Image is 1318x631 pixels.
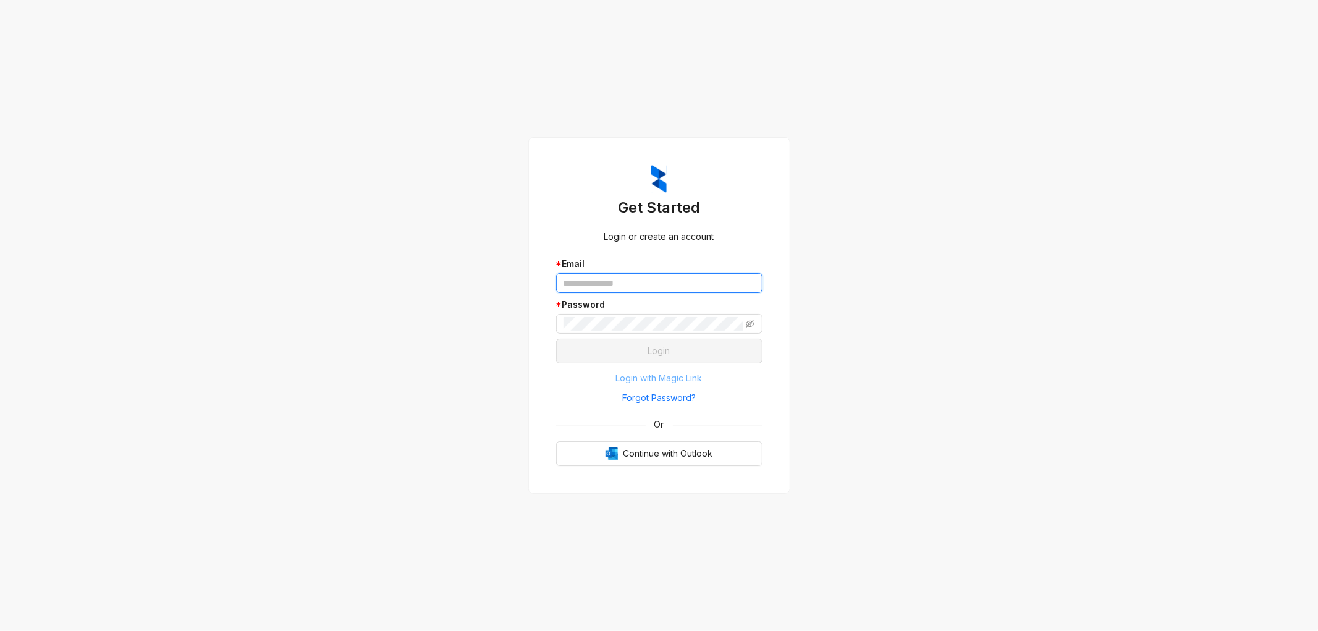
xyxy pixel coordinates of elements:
span: Login with Magic Link [616,371,703,385]
div: Email [556,257,762,271]
img: ZumaIcon [651,165,667,193]
button: Login with Magic Link [556,368,762,388]
img: Outlook [606,447,618,460]
span: Continue with Outlook [623,447,712,460]
button: Forgot Password? [556,388,762,408]
span: Forgot Password? [622,391,696,405]
button: OutlookContinue with Outlook [556,441,762,466]
div: Login or create an account [556,230,762,244]
span: eye-invisible [746,320,754,328]
span: Or [646,418,673,431]
div: Password [556,298,762,311]
h3: Get Started [556,198,762,218]
button: Login [556,339,762,363]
